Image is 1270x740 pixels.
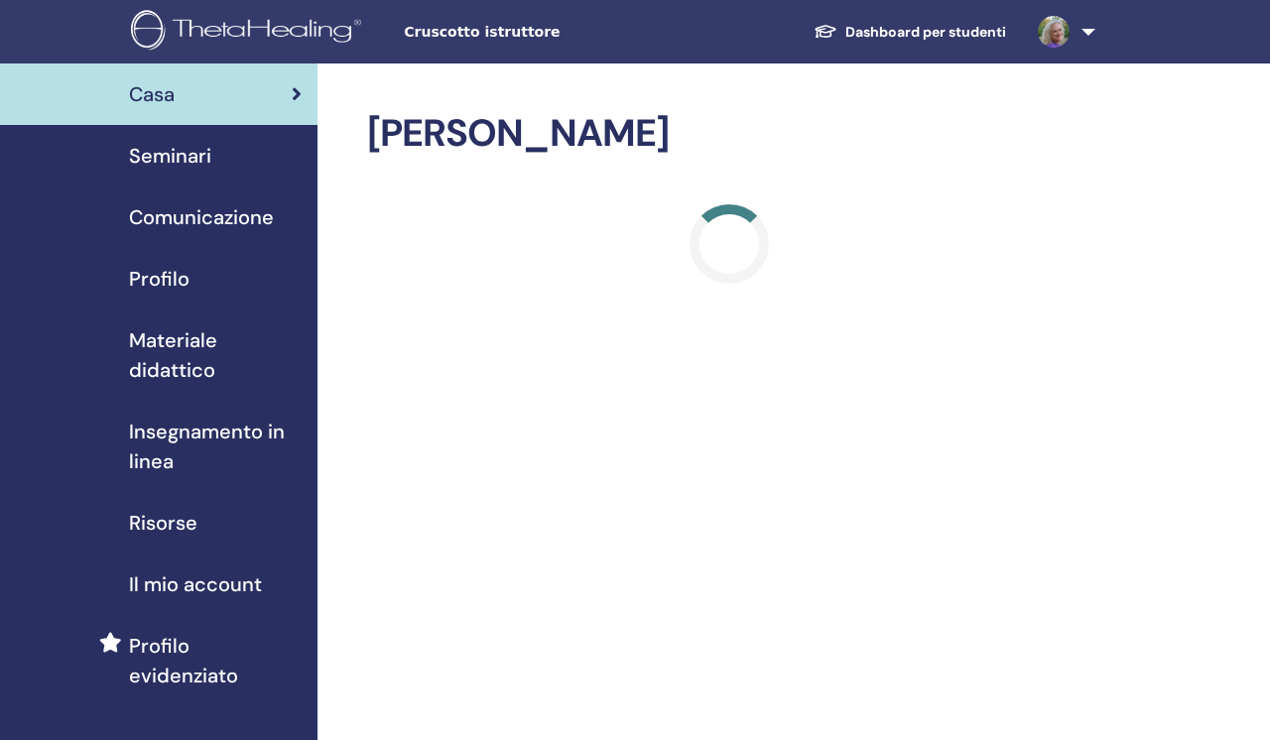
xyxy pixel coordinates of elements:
[814,23,837,40] img: graduation-cap-white.svg
[798,14,1022,51] a: Dashboard per studenti
[404,22,701,43] span: Cruscotto istruttore
[129,202,274,232] span: Comunicazione
[129,569,262,599] span: Il mio account
[129,508,197,538] span: Risorse
[129,141,211,171] span: Seminari
[129,417,302,476] span: Insegnamento in linea
[129,79,175,109] span: Casa
[1038,16,1070,48] img: default.jpg
[129,264,190,294] span: Profilo
[129,325,302,385] span: Materiale didattico
[367,111,1091,157] h2: [PERSON_NAME]
[131,10,368,55] img: logo.png
[129,631,302,690] span: Profilo evidenziato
